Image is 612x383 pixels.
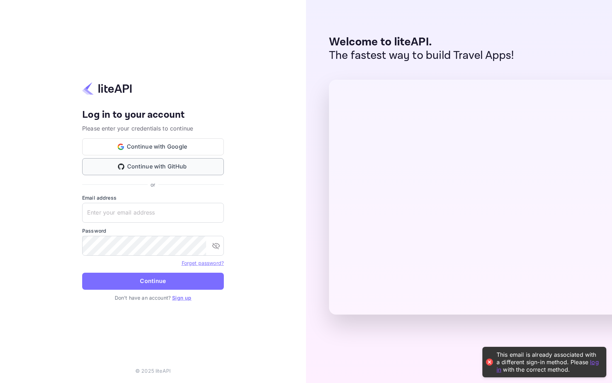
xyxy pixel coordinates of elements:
img: liteapi [82,82,132,95]
button: Continue with GitHub [82,158,224,175]
p: Welcome to liteAPI. [329,35,514,49]
a: log in [497,358,599,373]
a: Sign up [172,295,191,301]
label: Password [82,227,224,234]
label: Email address [82,194,224,201]
a: Forget password? [182,260,224,266]
p: Please enter your credentials to continue [82,124,224,133]
input: Enter your email address [82,203,224,223]
button: Continue [82,273,224,290]
div: This email is already associated with a different sign-in method. Please with the correct method. [497,351,599,373]
h4: Log in to your account [82,109,224,121]
button: Continue with Google [82,138,224,155]
button: toggle password visibility [209,239,223,253]
a: Forget password? [182,259,224,266]
p: © 2025 liteAPI [135,367,171,374]
p: or [151,181,155,188]
p: Don't have an account? [82,294,224,301]
p: The fastest way to build Travel Apps! [329,49,514,62]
